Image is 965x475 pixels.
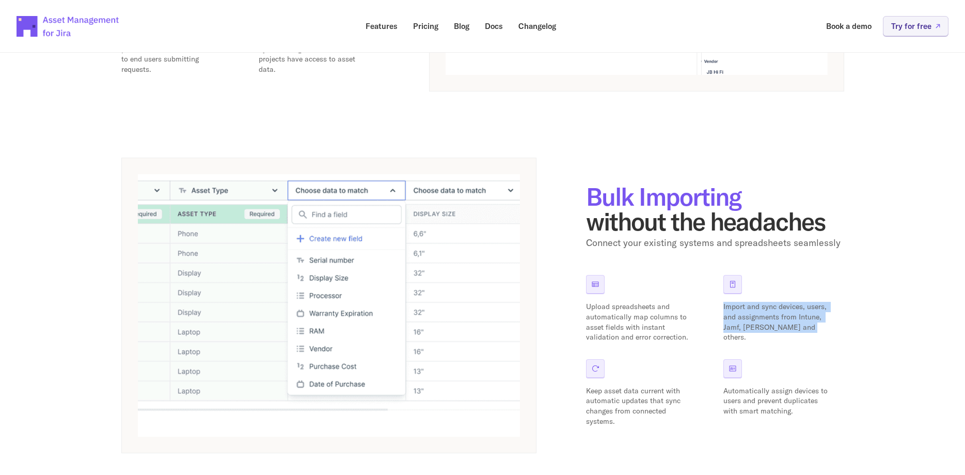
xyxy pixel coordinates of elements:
p: Pricing [413,22,438,30]
a: Changelog [511,16,563,36]
a: Features [358,16,405,36]
p: Book a demo [826,22,872,30]
a: Pricing [406,16,446,36]
p: Connect your existing systems and spreadsheets seamlessly [586,236,844,251]
span: Bulk Importing [586,181,741,212]
img: App [138,174,520,437]
p: Features [366,22,398,30]
a: Book a demo [819,16,879,36]
p: Import and sync devices, users, and assignments from Intune, Jamf, [PERSON_NAME] and others. [723,302,832,342]
p: Try for free [891,22,931,30]
p: Keep asset data current with automatic updates that sync changes from connected systems. [586,386,694,426]
a: Blog [447,16,477,36]
p: Ensure security and governance by restricting which users and projects have access to asset data. [259,34,367,74]
p: Blog [454,22,469,30]
a: Docs [478,16,510,36]
p: Integrate with the JSM customer portal to make assets accessible to end users submitting requests. [121,34,230,74]
p: Changelog [518,22,556,30]
p: Docs [485,22,503,30]
h2: without the headaches [586,184,844,234]
a: Try for free [883,16,948,36]
p: Upload spreadsheets and automatically map columns to asset fields with instant validation and err... [586,302,694,342]
p: Automatically assign devices to users and prevent duplicates with smart matching. [723,386,832,417]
